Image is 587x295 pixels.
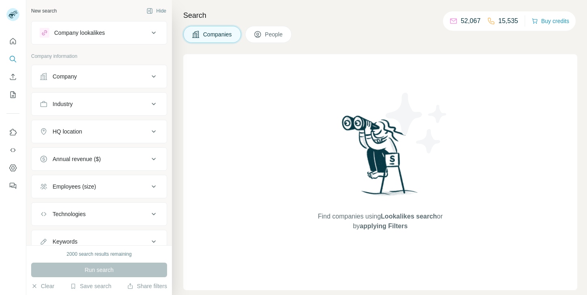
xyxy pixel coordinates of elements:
[53,127,82,136] div: HQ location
[6,143,19,157] button: Use Surfe API
[70,282,111,290] button: Save search
[32,23,167,42] button: Company lookalikes
[338,113,422,204] img: Surfe Illustration - Woman searching with binoculars
[141,5,172,17] button: Hide
[53,210,86,218] div: Technologies
[265,30,284,38] span: People
[53,72,77,81] div: Company
[32,177,167,196] button: Employees (size)
[53,155,101,163] div: Annual revenue ($)
[32,204,167,224] button: Technologies
[316,212,445,231] span: Find companies using or by
[67,250,132,258] div: 2000 search results remaining
[6,52,19,66] button: Search
[31,53,167,60] p: Company information
[127,282,167,290] button: Share filters
[380,87,453,159] img: Surfe Illustration - Stars
[53,238,77,246] div: Keywords
[532,15,569,27] button: Buy credits
[53,183,96,191] div: Employees (size)
[183,10,577,21] h4: Search
[6,70,19,84] button: Enrich CSV
[6,125,19,140] button: Use Surfe on LinkedIn
[31,7,57,15] div: New search
[32,67,167,86] button: Company
[6,178,19,193] button: Feedback
[6,87,19,102] button: My lists
[360,223,407,229] span: applying Filters
[32,122,167,141] button: HQ location
[203,30,233,38] span: Companies
[54,29,105,37] div: Company lookalikes
[381,213,437,220] span: Lookalikes search
[53,100,73,108] div: Industry
[32,232,167,251] button: Keywords
[498,16,518,26] p: 15,535
[32,94,167,114] button: Industry
[461,16,481,26] p: 52,067
[6,34,19,49] button: Quick start
[6,161,19,175] button: Dashboard
[32,149,167,169] button: Annual revenue ($)
[31,282,54,290] button: Clear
